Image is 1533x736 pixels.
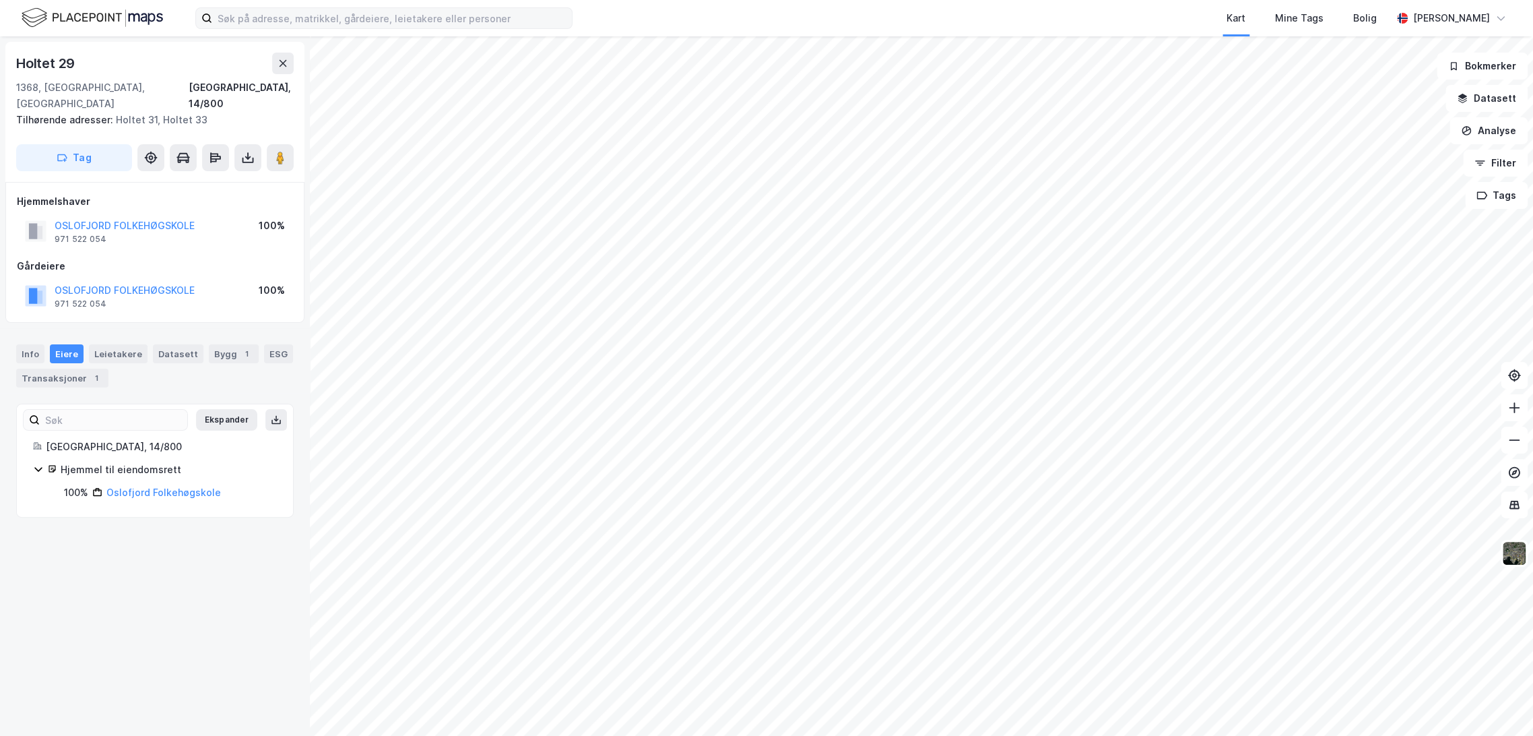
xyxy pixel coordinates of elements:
[1449,117,1528,144] button: Analyse
[61,462,277,478] div: Hjemmel til eiendomsrett
[1466,671,1533,736] iframe: Chat Widget
[16,369,108,388] div: Transaksjoner
[17,258,293,274] div: Gårdeiere
[1275,10,1324,26] div: Mine Tags
[1466,671,1533,736] div: Kontrollprogram for chat
[240,347,253,361] div: 1
[189,80,294,112] div: [GEOGRAPHIC_DATA], 14/800
[16,344,44,363] div: Info
[106,487,221,498] a: Oslofjord Folkehøgskole
[1463,150,1528,177] button: Filter
[89,344,148,363] div: Leietakere
[212,8,572,28] input: Søk på adresse, matrikkel, gårdeiere, leietakere eller personer
[16,80,189,112] div: 1368, [GEOGRAPHIC_DATA], [GEOGRAPHIC_DATA]
[1437,53,1528,80] button: Bokmerker
[64,485,88,501] div: 100%
[16,114,116,125] span: Tilhørende adresser:
[1413,10,1490,26] div: [PERSON_NAME]
[50,344,84,363] div: Eiere
[16,53,77,74] div: Holtet 29
[1501,541,1527,566] img: 9k=
[1465,182,1528,209] button: Tags
[1227,10,1245,26] div: Kart
[196,409,257,431] button: Ekspander
[1445,85,1528,112] button: Datasett
[153,344,203,363] div: Datasett
[259,218,285,234] div: 100%
[55,299,106,309] div: 971 522 054
[16,112,283,128] div: Holtet 31, Holtet 33
[46,439,277,455] div: [GEOGRAPHIC_DATA], 14/800
[40,410,187,430] input: Søk
[90,371,103,385] div: 1
[209,344,259,363] div: Bygg
[17,193,293,210] div: Hjemmelshaver
[55,234,106,245] div: 971 522 054
[22,6,163,30] img: logo.f888ab2527a4732fd821a326f86c7f29.svg
[264,344,293,363] div: ESG
[1353,10,1377,26] div: Bolig
[259,282,285,299] div: 100%
[16,144,132,171] button: Tag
